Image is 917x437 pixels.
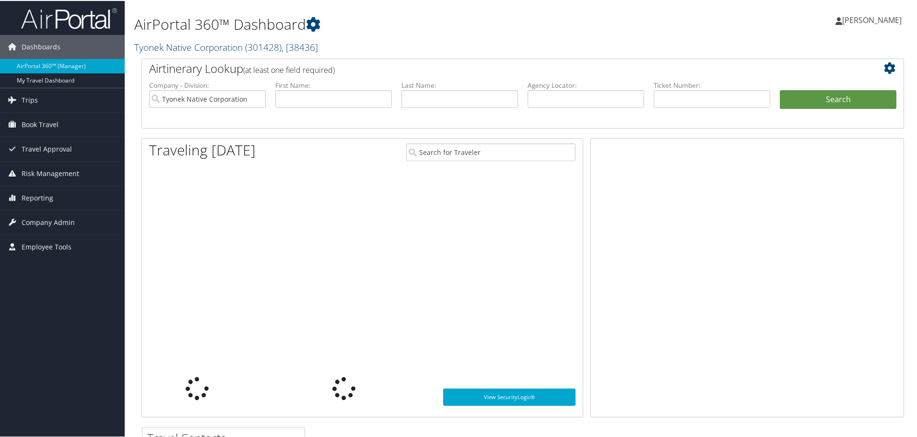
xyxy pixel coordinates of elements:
[149,80,266,89] label: Company - Division:
[243,64,335,74] span: (at least one field required)
[21,6,117,29] img: airportal-logo.png
[282,40,318,53] span: , [ 38436 ]
[528,80,644,89] label: Agency Locator:
[654,80,770,89] label: Ticket Number:
[22,210,75,234] span: Company Admin
[22,161,79,185] span: Risk Management
[149,139,256,159] h1: Traveling [DATE]
[22,34,60,58] span: Dashboards
[835,5,911,34] a: [PERSON_NAME]
[134,13,652,34] h1: AirPortal 360™ Dashboard
[275,80,392,89] label: First Name:
[245,40,282,53] span: ( 301428 )
[22,185,53,209] span: Reporting
[149,59,833,76] h2: Airtinerary Lookup
[22,136,72,160] span: Travel Approval
[22,112,59,136] span: Book Travel
[443,388,576,405] a: View SecurityLogic®
[842,14,902,24] span: [PERSON_NAME]
[134,40,318,53] a: Tyonek Native Corporation
[780,89,896,108] button: Search
[22,87,38,111] span: Trips
[22,234,71,258] span: Employee Tools
[401,80,518,89] label: Last Name:
[406,142,576,160] input: Search for Traveler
